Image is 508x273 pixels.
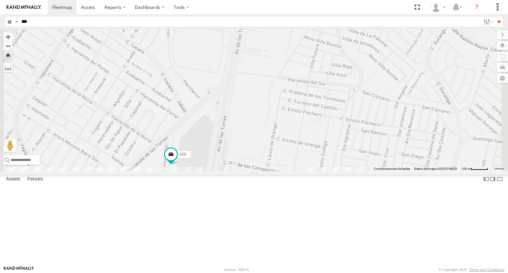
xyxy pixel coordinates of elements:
[483,175,489,184] label: Dock Summary Table to the Left
[469,268,504,272] a: Terms and Conditions
[224,268,249,272] div: Version: 308.01
[180,152,186,157] span: 926
[429,2,448,12] div: Jose Velazquez
[3,51,13,59] button: Zoom Home
[3,32,13,41] button: Zoom in
[374,167,410,171] button: Combinaciones de teclas
[439,268,504,272] div: © Copyright 2025 -
[471,2,482,13] i: ?
[497,74,508,83] label: Map Settings
[4,266,34,273] a: Visit our Website
[496,175,503,184] label: Hide Summary Table
[24,175,46,184] label: Fences
[461,167,471,171] span: 100 m
[7,5,41,10] img: rand-logo.svg
[489,175,496,184] label: Dock Summary Table to the Right
[3,139,17,152] button: Arrastra al hombrecito al mapa para abrir Street View
[414,167,457,171] span: Datos del mapa ©2025 INEGI
[3,175,23,184] label: Assets
[459,167,490,171] button: Escala del mapa: 100 m por 49 píxeles
[3,63,13,72] label: Measure
[494,167,504,170] a: Términos (se abre en una nueva pestaña)
[3,41,13,51] button: Zoom out
[481,17,495,26] label: Search Filter Options
[14,17,19,26] label: Search Query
